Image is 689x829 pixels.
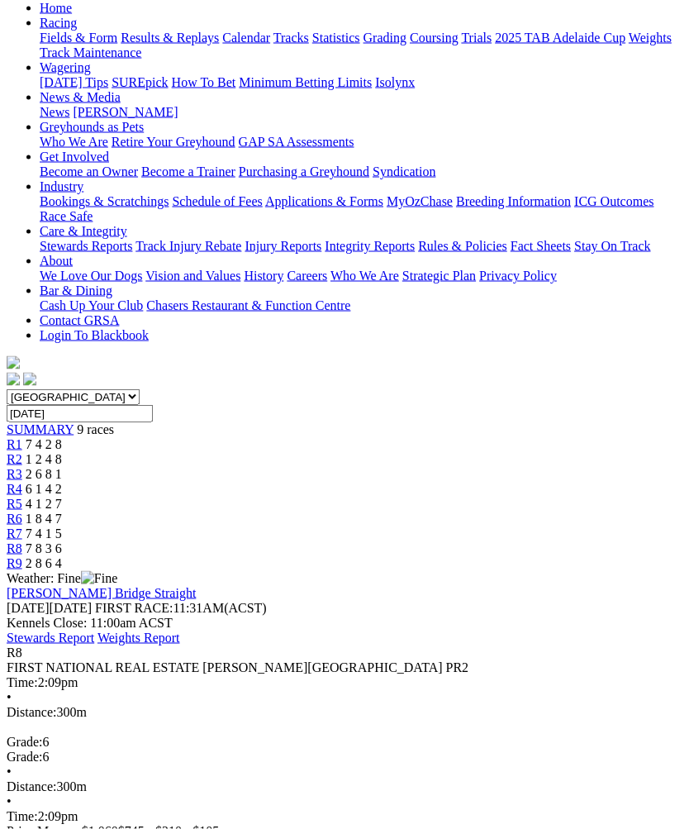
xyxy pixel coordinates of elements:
img: Fine [81,571,117,586]
a: [PERSON_NAME] Bridge Straight [7,586,196,600]
div: Care & Integrity [40,239,682,254]
span: 11:31AM(ACST) [95,601,267,615]
a: Integrity Reports [325,239,415,253]
a: R8 [7,541,22,555]
a: Stewards Report [7,631,94,645]
div: FIRST NATIONAL REAL ESTATE [PERSON_NAME][GEOGRAPHIC_DATA] PR2 [7,660,682,675]
div: 300m [7,779,682,794]
div: 300m [7,705,682,720]
span: 2 6 8 1 [26,467,62,481]
a: Who We Are [40,135,108,149]
a: Track Injury Rebate [135,239,241,253]
a: R3 [7,467,22,481]
a: News [40,105,69,119]
a: Wagering [40,60,91,74]
a: MyOzChase [387,194,453,208]
a: R5 [7,497,22,511]
a: Contact GRSA [40,313,119,327]
a: Track Maintenance [40,45,141,60]
a: Coursing [410,31,459,45]
img: logo-grsa-white.png [7,356,20,369]
div: 2:09pm [7,809,682,824]
div: 6 [7,735,682,750]
div: News & Media [40,105,682,120]
a: History [244,269,283,283]
a: Calendar [222,31,270,45]
span: R6 [7,512,22,526]
span: 2 8 6 4 [26,556,62,570]
span: 6 1 4 2 [26,482,62,496]
a: About [40,254,73,268]
a: GAP SA Assessments [239,135,354,149]
a: Race Safe [40,209,93,223]
div: Wagering [40,75,682,90]
a: Industry [40,179,83,193]
a: Isolynx [375,75,415,89]
a: R1 [7,437,22,451]
a: Tracks [273,31,309,45]
a: Become an Owner [40,164,138,179]
a: Privacy Policy [479,269,557,283]
span: • [7,765,12,779]
a: Weights [629,31,672,45]
span: Time: [7,809,38,823]
a: Applications & Forms [265,194,383,208]
a: Rules & Policies [418,239,507,253]
a: Home [40,1,72,15]
a: Fields & Form [40,31,117,45]
a: Who We Are [330,269,399,283]
span: 7 4 2 8 [26,437,62,451]
span: 7 8 3 6 [26,541,62,555]
a: Schedule of Fees [172,194,262,208]
a: Minimum Betting Limits [239,75,372,89]
a: Injury Reports [245,239,321,253]
a: Weights Report [97,631,180,645]
a: Retire Your Greyhound [112,135,235,149]
a: News & Media [40,90,121,104]
a: R4 [7,482,22,496]
div: Get Involved [40,164,682,179]
span: 1 2 4 8 [26,452,62,466]
span: [DATE] [7,601,92,615]
span: • [7,794,12,808]
a: Greyhounds as Pets [40,120,144,134]
a: How To Bet [172,75,236,89]
span: Distance: [7,705,56,719]
span: [DATE] [7,601,50,615]
a: Cash Up Your Club [40,298,143,312]
span: Grade: [7,735,43,749]
span: 4 1 2 7 [26,497,62,511]
span: Distance: [7,779,56,793]
div: About [40,269,682,283]
span: FIRST RACE: [95,601,173,615]
a: Get Involved [40,150,109,164]
a: Purchasing a Greyhound [239,164,369,179]
a: Statistics [312,31,360,45]
a: Bar & Dining [40,283,112,298]
a: R7 [7,526,22,541]
span: Weather: Fine [7,571,117,585]
a: R2 [7,452,22,466]
a: Results & Replays [121,31,219,45]
span: 1 8 4 7 [26,512,62,526]
a: Stay On Track [574,239,650,253]
span: • [7,690,12,704]
a: SUMMARY [7,422,74,436]
a: Vision and Values [145,269,240,283]
a: Become a Trainer [141,164,235,179]
a: SUREpick [112,75,168,89]
a: Syndication [373,164,435,179]
a: Stewards Reports [40,239,132,253]
a: Careers [287,269,327,283]
span: Time: [7,675,38,689]
span: 7 4 1 5 [26,526,62,541]
a: We Love Our Dogs [40,269,142,283]
a: R9 [7,556,22,570]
